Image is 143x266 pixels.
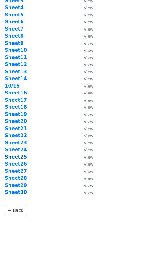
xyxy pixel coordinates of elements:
a: Sheet4 [5,5,23,10]
small: View [84,126,93,131]
a: Sheet22 [5,133,27,138]
a: View [78,69,93,75]
a: View [78,175,93,181]
a: Sheet9 [5,40,23,46]
small: View [84,190,93,195]
a: Sheet17 [5,97,27,103]
a: View [78,104,93,110]
a: Sheet30 [5,190,27,195]
small: View [84,141,93,145]
a: View [78,168,93,174]
small: View [84,34,93,39]
small: View [84,112,93,117]
a: Sheet26 [5,161,27,167]
a: Sheet7 [5,26,23,32]
small: View [84,62,93,67]
a: View [78,19,93,25]
a: Sheet29 [5,183,27,188]
a: View [78,5,93,10]
a: Sheet19 [5,112,27,117]
a: View [78,133,93,138]
a: Sheet10 [5,47,27,53]
a: View [78,40,93,46]
small: View [84,48,93,53]
a: View [78,161,93,167]
a: View [78,62,93,67]
a: Sheet16 [5,90,27,96]
a: ← Back [5,206,26,215]
small: View [84,176,93,181]
a: Sheet28 [5,175,27,181]
small: View [84,70,93,74]
small: View [84,148,93,152]
small: View [84,84,93,88]
small: View [84,20,93,24]
a: Sheet21 [5,126,27,131]
iframe: Chat Widget [111,236,143,266]
small: View [84,5,93,10]
strong: Sheet20 [5,118,27,124]
a: Sheet13 [5,69,27,75]
a: View [78,76,93,82]
a: View [78,147,93,153]
a: View [78,126,93,131]
a: View [78,55,93,60]
a: 10/15 [5,83,20,89]
a: View [78,26,93,32]
small: View [84,41,93,46]
small: View [84,183,93,188]
small: View [84,55,93,60]
a: Sheet18 [5,104,27,110]
small: View [84,13,93,17]
small: View [84,76,93,81]
a: Sheet6 [5,19,23,25]
a: View [78,154,93,160]
a: Sheet23 [5,140,27,146]
a: View [78,47,93,53]
a: View [78,118,93,124]
a: View [78,33,93,39]
a: View [78,83,93,89]
a: Sheet11 [5,55,27,60]
small: View [84,27,93,32]
a: Sheet14 [5,76,27,82]
a: Sheet27 [5,168,27,174]
a: View [78,97,93,103]
small: View [84,91,93,95]
small: View [84,98,93,103]
small: View [84,105,93,110]
a: Sheet12 [5,62,27,67]
small: View [84,155,93,160]
a: View [78,112,93,117]
a: View [78,140,93,146]
a: View [78,90,93,96]
small: View [84,133,93,138]
a: Sheet24 [5,147,27,153]
a: Sheet25 [5,154,27,160]
a: Sheet5 [5,12,23,18]
a: Sheet8 [5,33,23,39]
a: View [78,190,93,195]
